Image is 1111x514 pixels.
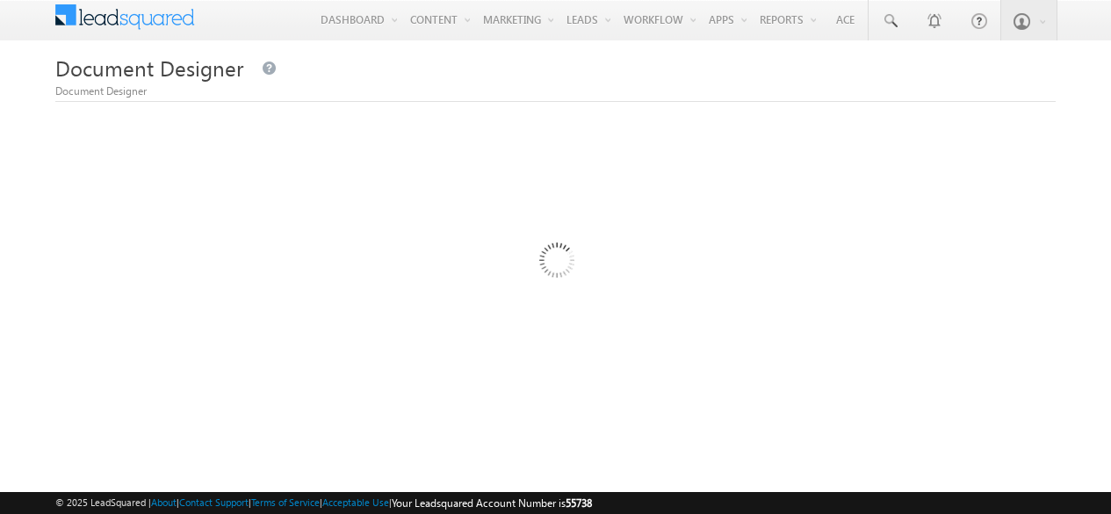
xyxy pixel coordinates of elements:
[392,496,592,510] span: Your Leadsquared Account Number is
[151,496,177,508] a: About
[55,54,243,82] span: Document Designer
[566,496,592,510] span: 55738
[55,4,195,30] img: Custom Logo
[322,496,389,508] a: Acceptable Use
[465,172,646,354] img: Loading...
[55,495,592,511] span: © 2025 LeadSquared | | | | |
[251,496,320,508] a: Terms of Service
[179,496,249,508] a: Contact Support
[55,83,1056,99] div: Document Designer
